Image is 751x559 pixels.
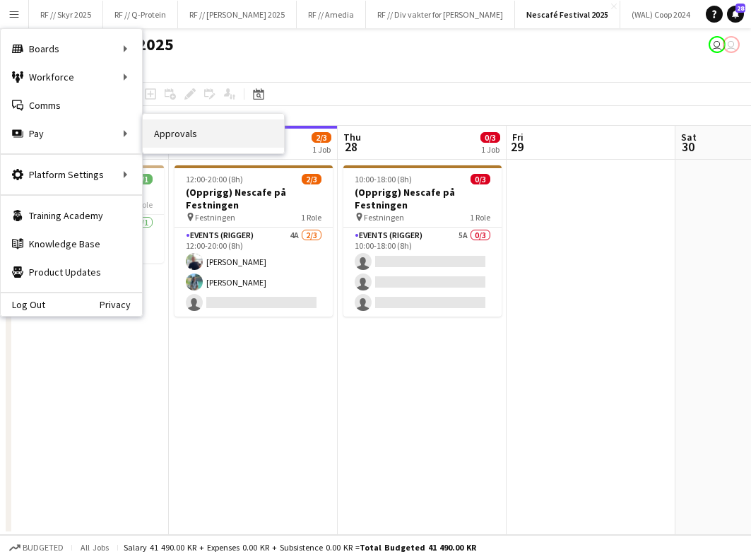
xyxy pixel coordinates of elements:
span: 0/3 [471,174,490,184]
app-user-avatar: Fredrikke Moland Flesner [723,36,740,53]
div: 1 Job [312,144,331,155]
span: 1 Role [301,212,321,223]
span: 1 Role [470,212,490,223]
a: Log Out [1,299,45,310]
div: Platform Settings [1,160,142,189]
button: RF // Div vakter for [PERSON_NAME] [366,1,515,28]
app-job-card: 10:00-18:00 (8h)0/3(Opprigg) Nescafe på Festningen Festningen1 RoleEvents (Rigger)5A0/310:00-18:0... [343,165,502,317]
div: Salary 41 490.00 KR + Expenses 0.00 KR + Subsistence 0.00 KR = [124,542,476,553]
span: 30 [679,139,697,155]
button: (WAL) Coop 2024 [620,1,702,28]
app-job-card: 12:00-20:00 (8h)2/3(Opprigg) Nescafe på Festningen Festningen1 RoleEvents (Rigger)4A2/312:00-20:0... [175,165,333,317]
span: 29 [510,139,524,155]
span: 28 [735,4,745,13]
button: Budgeted [7,540,66,555]
span: Fri [512,131,524,143]
app-card-role: Events (Rigger)5A0/310:00-18:00 (8h) [343,228,502,317]
span: 12:00-20:00 (8h) [186,174,243,184]
span: Sat [681,131,697,143]
span: 28 [341,139,361,155]
span: Budgeted [23,543,64,553]
div: Workforce [1,63,142,91]
span: 2/3 [312,132,331,143]
app-user-avatar: Fredrikke Moland Flesner [709,36,726,53]
span: 10:00-18:00 (8h) [355,174,412,184]
button: RF // Skyr 2025 [29,1,103,28]
div: 1 Job [481,144,499,155]
span: 0/3 [480,132,500,143]
div: Boards [1,35,142,63]
app-card-role: Events (Rigger)4A2/312:00-20:00 (8h)[PERSON_NAME][PERSON_NAME] [175,228,333,317]
button: RF // Q-Protein [103,1,178,28]
a: Training Academy [1,201,142,230]
a: Approvals [143,119,284,148]
span: Total Budgeted 41 490.00 KR [360,542,476,553]
a: Privacy [100,299,142,310]
div: Pay [1,119,142,148]
a: Product Updates [1,258,142,286]
span: Festningen [364,212,404,223]
button: RF // Amedia [297,1,366,28]
span: Thu [343,131,361,143]
h3: (Opprigg) Nescafe på Festningen [175,186,333,211]
h3: (Opprigg) Nescafe på Festningen [343,186,502,211]
span: Festningen [195,212,235,223]
span: 2/3 [302,174,321,184]
span: All jobs [78,542,112,553]
a: 28 [727,6,744,23]
button: Nescafé Festival 2025 [515,1,620,28]
a: Comms [1,91,142,119]
button: RF // [PERSON_NAME] 2025 [178,1,297,28]
a: Knowledge Base [1,230,142,258]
